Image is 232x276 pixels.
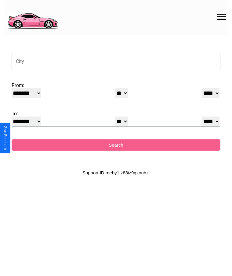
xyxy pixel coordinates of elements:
label: To: [12,111,220,117]
button: Search [12,139,220,151]
img: logo [5,3,60,30]
div: Give Feedback [3,126,7,150]
label: From: [12,83,220,88]
p: Support ID: meby1fz83iz9gzonhzl [82,169,150,177]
